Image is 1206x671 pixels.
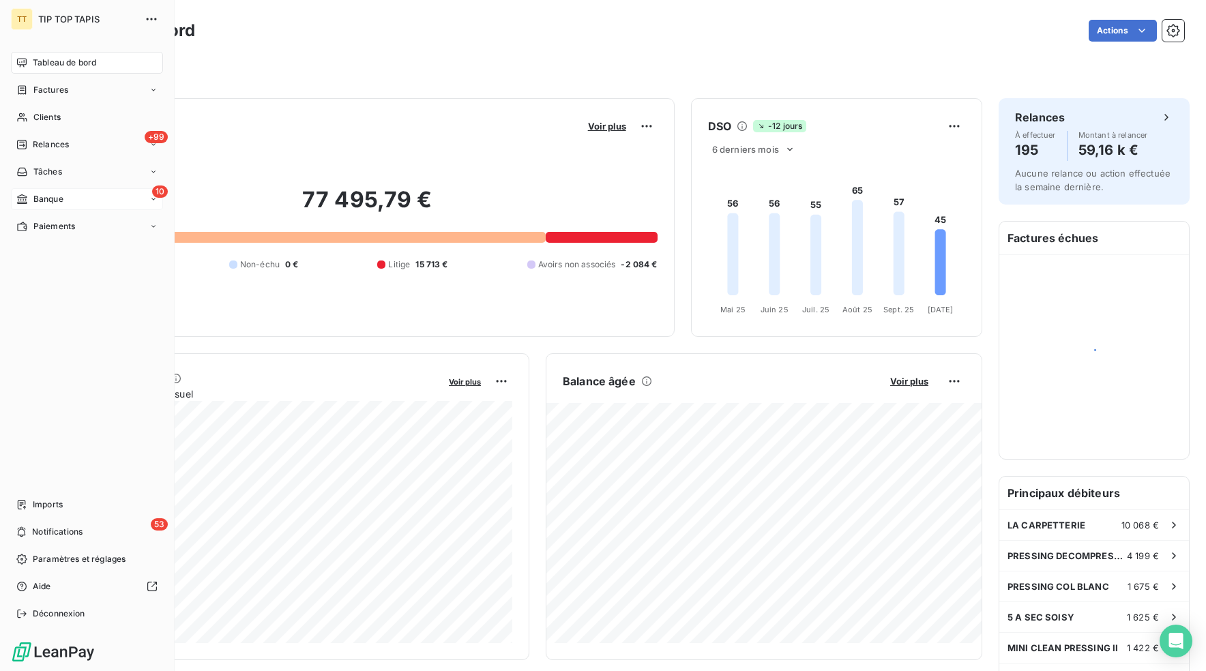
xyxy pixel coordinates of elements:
span: +99 [145,131,168,143]
span: Factures [33,84,68,96]
span: -2 084 € [621,258,657,271]
span: Litige [388,258,410,271]
span: 6 derniers mois [712,144,779,155]
button: Voir plus [886,375,932,387]
span: 53 [151,518,168,531]
span: 5 A SEC SOISY [1008,612,1074,623]
span: Paiements [33,220,75,233]
span: Paramètres et réglages [33,553,126,565]
span: MINI CLEAN PRESSING II [1008,642,1118,653]
span: Non-échu [240,258,280,271]
div: TT [11,8,33,30]
a: Aide [11,576,163,597]
tspan: Juil. 25 [802,305,829,314]
span: Chiffre d'affaires mensuel [77,387,439,401]
h6: DSO [708,118,731,134]
h4: 195 [1015,139,1056,161]
tspan: [DATE] [927,305,953,314]
h6: Relances [1015,109,1065,125]
tspan: Sept. 25 [883,305,914,314]
span: Aide [33,580,51,593]
button: Actions [1089,20,1157,42]
span: Aucune relance ou action effectuée la semaine dernière. [1015,168,1171,192]
span: TIP TOP TAPIS [38,14,136,25]
span: Voir plus [588,121,626,132]
span: 0 € [285,258,298,271]
h6: Balance âgée [563,373,636,389]
span: Tâches [33,166,62,178]
span: 1 625 € [1127,612,1159,623]
span: Imports [33,498,63,511]
span: Voir plus [449,377,481,387]
span: Clients [33,111,61,123]
h4: 59,16 k € [1078,139,1148,161]
span: -12 jours [753,120,806,132]
span: 15 713 € [415,258,447,271]
span: Déconnexion [33,608,85,620]
span: Montant à relancer [1078,131,1148,139]
span: 1 675 € [1128,581,1159,592]
span: À effectuer [1015,131,1056,139]
h6: Factures échues [999,222,1189,254]
span: Avoirs non associés [538,258,616,271]
h6: Principaux débiteurs [999,477,1189,509]
span: Relances [33,138,69,151]
tspan: Août 25 [842,305,872,314]
span: 10 [152,185,168,198]
span: Tableau de bord [33,57,96,69]
span: PRESSING COL BLANC [1008,581,1109,592]
span: Voir plus [890,376,928,387]
button: Voir plus [445,375,485,387]
tspan: Juin 25 [760,305,788,314]
tspan: Mai 25 [720,305,746,314]
img: Logo LeanPay [11,641,95,663]
span: 10 068 € [1121,520,1159,531]
span: Notifications [32,526,83,538]
span: LA CARPETTERIE [1008,520,1085,531]
span: 1 422 € [1127,642,1159,653]
span: 4 199 € [1127,550,1159,561]
button: Voir plus [584,120,630,132]
span: PRESSING DECOMPRESSING [1008,550,1127,561]
div: Open Intercom Messenger [1160,625,1192,657]
h2: 77 495,79 € [77,186,658,227]
span: Banque [33,193,63,205]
